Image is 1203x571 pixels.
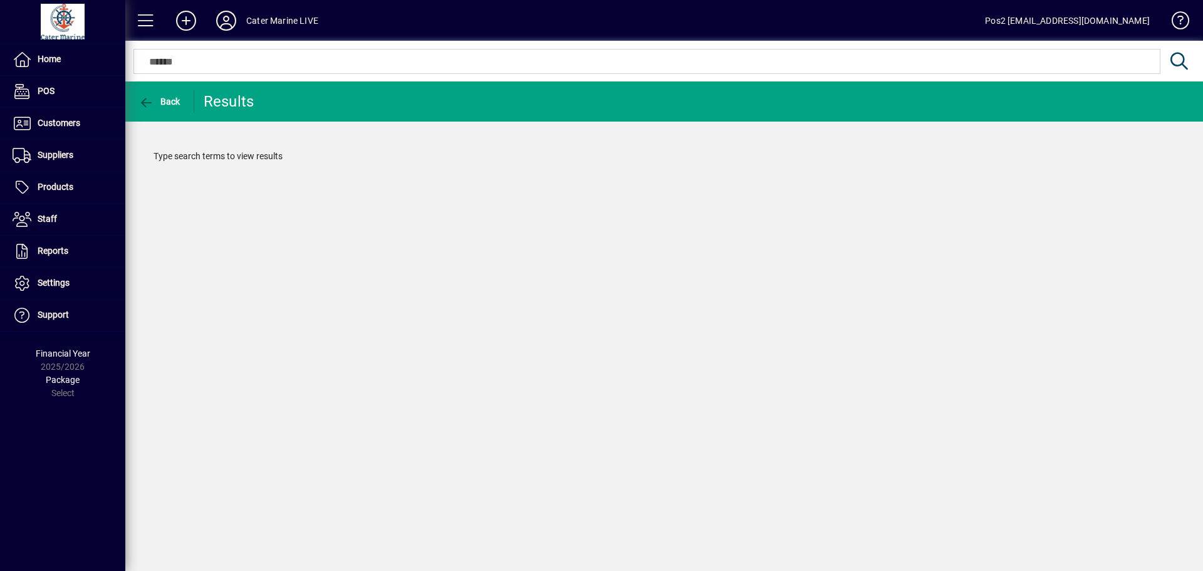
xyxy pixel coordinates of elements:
[6,300,125,331] a: Support
[246,11,318,31] div: Cater Marine LIVE
[46,375,80,385] span: Package
[6,172,125,203] a: Products
[125,90,194,113] app-page-header-button: Back
[206,9,246,32] button: Profile
[6,108,125,139] a: Customers
[38,310,69,320] span: Support
[6,44,125,75] a: Home
[141,137,1187,175] div: Type search terms to view results
[135,90,184,113] button: Back
[166,9,206,32] button: Add
[38,214,57,224] span: Staff
[985,11,1150,31] div: Pos2 [EMAIL_ADDRESS][DOMAIN_NAME]
[6,204,125,235] a: Staff
[38,86,55,96] span: POS
[36,348,90,359] span: Financial Year
[6,236,125,267] a: Reports
[6,76,125,107] a: POS
[38,150,73,160] span: Suppliers
[6,140,125,171] a: Suppliers
[38,246,68,256] span: Reports
[1162,3,1187,43] a: Knowledge Base
[6,268,125,299] a: Settings
[38,54,61,64] span: Home
[38,182,73,192] span: Products
[138,97,180,107] span: Back
[38,118,80,128] span: Customers
[38,278,70,288] span: Settings
[204,92,257,112] div: Results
